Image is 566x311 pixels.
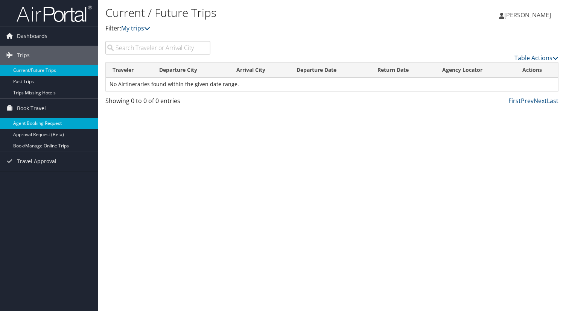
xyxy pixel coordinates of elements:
[508,97,521,105] a: First
[17,152,56,171] span: Travel Approval
[121,24,150,32] a: My trips
[534,97,547,105] a: Next
[105,24,408,33] p: Filter:
[17,99,46,118] span: Book Travel
[547,97,558,105] a: Last
[435,63,515,77] th: Agency Locator: activate to sort column ascending
[371,63,435,77] th: Return Date: activate to sort column ascending
[504,11,551,19] span: [PERSON_NAME]
[106,77,558,91] td: No Airtineraries found within the given date range.
[514,54,558,62] a: Table Actions
[516,63,558,77] th: Actions
[521,97,534,105] a: Prev
[499,4,558,26] a: [PERSON_NAME]
[290,63,371,77] th: Departure Date: activate to sort column descending
[17,5,92,23] img: airportal-logo.png
[230,63,290,77] th: Arrival City: activate to sort column ascending
[17,46,30,65] span: Trips
[152,63,230,77] th: Departure City: activate to sort column ascending
[105,41,210,55] input: Search Traveler or Arrival City
[106,63,152,77] th: Traveler: activate to sort column ascending
[105,5,408,21] h1: Current / Future Trips
[17,27,47,46] span: Dashboards
[105,96,210,109] div: Showing 0 to 0 of 0 entries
